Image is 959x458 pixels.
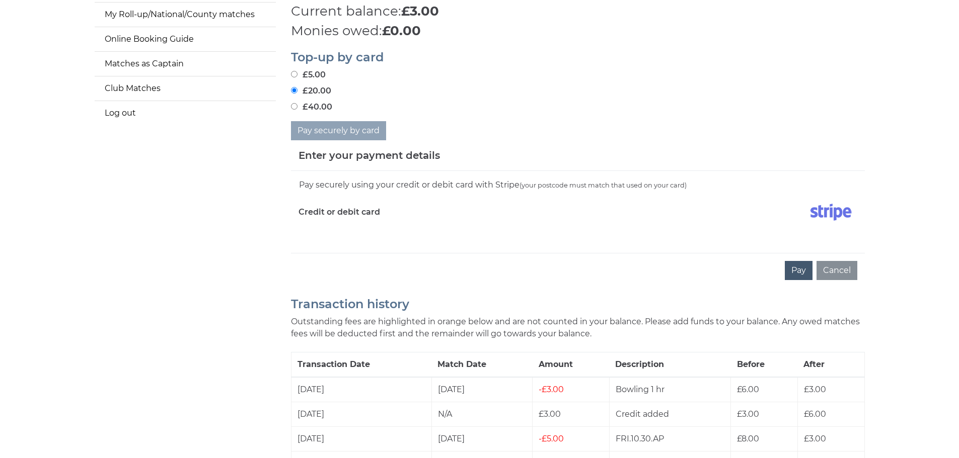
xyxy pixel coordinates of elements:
input: £40.00 [291,103,298,110]
th: Match Date [431,352,532,378]
h2: Transaction history [291,298,865,311]
td: FRI.10.30.AP [609,427,731,451]
div: Pay securely using your credit or debit card with Stripe [299,178,857,192]
iframe: Secure card payment input frame [299,229,857,237]
th: Description [609,352,731,378]
input: £5.00 [291,71,298,77]
span: £5.00 [539,434,564,443]
span: £3.00 [804,385,826,394]
td: Credit added [609,402,731,427]
strong: £0.00 [382,23,421,39]
span: £6.00 [737,385,759,394]
label: Credit or debit card [299,200,380,225]
a: Log out [95,101,276,125]
td: N/A [431,402,532,427]
span: £6.00 [804,409,826,419]
p: Outstanding fees are highlighted in orange below and are not counted in your balance. Please add ... [291,316,865,340]
span: £3.00 [539,409,561,419]
td: [DATE] [291,402,431,427]
label: £20.00 [291,85,331,97]
button: Pay securely by card [291,121,386,140]
span: £3.00 [804,434,826,443]
td: [DATE] [291,427,431,451]
a: My Roll-up/National/County matches [95,3,276,27]
td: [DATE] [431,427,532,451]
th: After [797,352,864,378]
span: £3.00 [737,409,759,419]
button: Cancel [817,261,857,280]
a: Online Booking Guide [95,27,276,51]
strong: £3.00 [401,3,439,19]
td: [DATE] [291,377,431,402]
span: £3.00 [539,385,564,394]
td: Bowling 1 hr [609,377,731,402]
h5: Enter your payment details [299,148,440,163]
th: Before [731,352,798,378]
a: Matches as Captain [95,52,276,76]
label: £40.00 [291,101,332,113]
label: £5.00 [291,69,326,81]
small: (your postcode must match that used on your card) [520,181,687,189]
p: Current balance: [291,2,865,21]
td: [DATE] [431,377,532,402]
button: Pay [785,261,813,280]
span: £8.00 [737,434,759,443]
p: Monies owed: [291,21,865,41]
th: Transaction Date [291,352,431,378]
a: Club Matches [95,76,276,101]
input: £20.00 [291,87,298,94]
h2: Top-up by card [291,51,865,64]
th: Amount [533,352,609,378]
